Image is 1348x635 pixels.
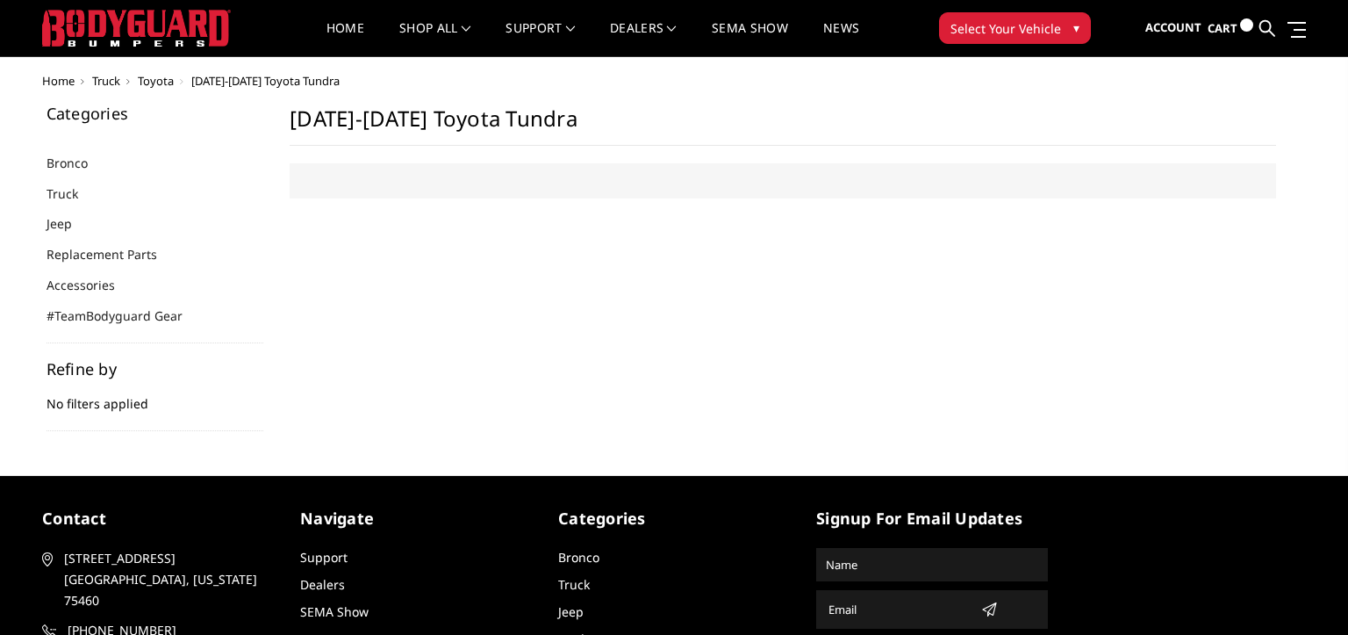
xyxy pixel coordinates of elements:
[42,10,231,47] img: BODYGUARD BUMPERS
[505,22,575,56] a: Support
[300,549,348,566] a: Support
[47,154,110,172] a: Bronco
[64,548,268,611] span: [STREET_ADDRESS] [GEOGRAPHIC_DATA], [US_STATE] 75460
[819,551,1045,579] input: Name
[47,184,100,203] a: Truck
[821,595,974,624] input: Email
[1208,4,1253,53] a: Cart
[47,307,204,325] a: #TeamBodyguard Gear
[816,507,1048,530] h5: signup for email updates
[47,276,137,294] a: Accessories
[1073,18,1079,37] span: ▾
[300,507,532,530] h5: Navigate
[399,22,470,56] a: shop all
[326,22,364,56] a: Home
[1145,19,1201,35] span: Account
[300,576,345,593] a: Dealers
[1145,4,1201,52] a: Account
[42,507,274,530] h5: contact
[610,22,677,56] a: Dealers
[290,105,1276,146] h1: [DATE]-[DATE] Toyota Tundra
[823,22,859,56] a: News
[47,361,264,431] div: No filters applied
[92,73,120,89] a: Truck
[47,361,264,377] h5: Refine by
[47,245,179,263] a: Replacement Parts
[42,73,75,89] a: Home
[558,549,599,566] a: Bronco
[558,576,590,593] a: Truck
[712,22,788,56] a: SEMA Show
[558,603,584,620] a: Jeep
[939,12,1091,44] button: Select Your Vehicle
[138,73,174,89] a: Toyota
[47,105,264,121] h5: Categories
[191,73,340,89] span: [DATE]-[DATE] Toyota Tundra
[1208,20,1237,36] span: Cart
[300,603,369,620] a: SEMA Show
[950,19,1061,38] span: Select Your Vehicle
[47,214,94,233] a: Jeep
[558,507,790,530] h5: Categories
